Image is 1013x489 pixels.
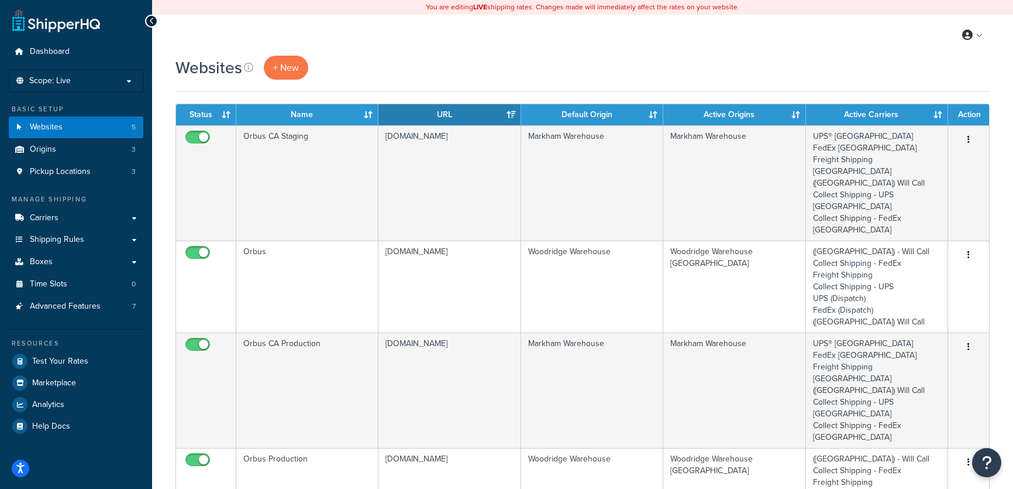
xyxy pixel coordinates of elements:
a: ShipperHQ Home [12,9,100,32]
a: Shipping Rules [9,229,143,251]
td: Orbus CA Production [236,333,378,448]
span: 5 [132,122,136,132]
span: 7 [132,302,136,312]
a: Help Docs [9,416,143,437]
button: Open Resource Center [972,448,1001,477]
span: Pickup Locations [30,167,91,177]
span: Help Docs [32,422,70,432]
span: Dashboard [30,47,70,57]
span: Time Slots [30,279,67,289]
span: Origins [30,145,56,155]
span: Advanced Features [30,302,101,312]
span: Marketplace [32,378,76,388]
a: Time Slots 0 [9,273,143,295]
span: Scope: Live [29,76,71,86]
a: Boxes [9,251,143,273]
a: Websites 5 [9,117,143,138]
div: Basic Setup [9,104,143,114]
td: UPS® [GEOGRAPHIC_DATA] FedEx [GEOGRAPHIC_DATA] Freight Shipping [GEOGRAPHIC_DATA] ([GEOGRAPHIC_DA... [806,333,948,448]
td: [DOMAIN_NAME] [378,125,521,241]
span: Carriers [30,213,58,223]
td: Markham Warehouse [663,125,805,241]
th: Action [948,104,989,125]
span: 3 [132,167,136,177]
a: Carriers [9,207,143,229]
span: Boxes [30,257,53,267]
li: Time Slots [9,273,143,295]
span: Analytics [32,400,64,410]
a: Test Your Rates [9,351,143,372]
th: URL: activate to sort column ascending [378,104,521,125]
span: Websites [30,122,63,132]
li: Advanced Features [9,296,143,317]
th: Default Origin: activate to sort column ascending [521,104,663,125]
a: Dashboard [9,41,143,63]
span: 3 [132,145,136,155]
td: [DOMAIN_NAME] [378,241,521,333]
td: Orbus CA Staging [236,125,378,241]
a: Marketplace [9,372,143,394]
th: Name: activate to sort column ascending [236,104,378,125]
th: Status: activate to sort column ascending [176,104,236,125]
a: Pickup Locations 3 [9,161,143,183]
td: Orbus [236,241,378,333]
td: Woodridge Warehouse [GEOGRAPHIC_DATA] [663,241,805,333]
li: Origins [9,139,143,160]
td: Woodridge Warehouse [521,241,663,333]
th: Active Origins: activate to sort column ascending [663,104,805,125]
td: UPS® [GEOGRAPHIC_DATA] FedEx [GEOGRAPHIC_DATA] Freight Shipping [GEOGRAPHIC_DATA] ([GEOGRAPHIC_DA... [806,125,948,241]
td: Markham Warehouse [521,333,663,448]
a: Analytics [9,394,143,415]
span: Shipping Rules [30,235,84,245]
td: [DOMAIN_NAME] [378,333,521,448]
td: Markham Warehouse [663,333,805,448]
a: + New [264,56,308,80]
td: Markham Warehouse [521,125,663,241]
th: Active Carriers: activate to sort column ascending [806,104,948,125]
a: Origins 3 [9,139,143,160]
span: + New [273,61,299,74]
a: Advanced Features 7 [9,296,143,317]
li: Websites [9,117,143,138]
span: 0 [132,279,136,289]
h1: Websites [175,56,242,79]
b: LIVE [473,2,487,12]
li: Pickup Locations [9,161,143,183]
div: Manage Shipping [9,194,143,204]
div: Resources [9,338,143,348]
span: Test Your Rates [32,357,88,367]
td: ([GEOGRAPHIC_DATA]) - Will Call Collect Shipping - FedEx Freight Shipping Collect Shipping - UPS ... [806,241,948,333]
